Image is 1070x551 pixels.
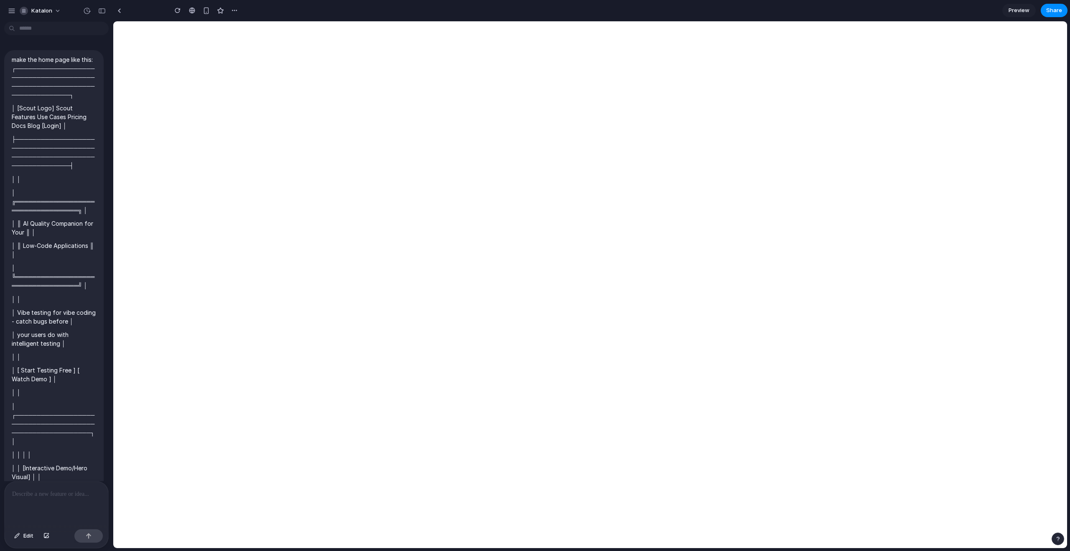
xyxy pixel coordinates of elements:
[12,388,96,397] p: │ │
[16,4,65,18] button: Katalon
[12,366,96,383] p: │ [ Start Testing Free ] [ Watch Demo ] │
[1009,6,1029,15] span: Preview
[12,263,96,290] p: │ ╚═══════════════════════════════════╝ │
[12,295,96,304] p: │ │
[31,7,52,15] span: Katalon
[12,241,96,259] p: │ ║ Low-Code Applications ║ │
[12,402,96,446] p: │ ┌──────────────────────────────────────────────────────────┐ │
[12,219,96,237] p: │ ║ AI Quality Companion for Your ║ │
[23,532,33,540] span: Edit
[12,55,96,99] p: make the home page like this: ┌──────────────────────────────────────────────────────────────────...
[12,352,96,361] p: │ │
[12,175,96,184] p: │ │
[1046,6,1062,15] span: Share
[12,308,96,326] p: │ Vibe testing for vibe coding - catch bugs before │
[12,464,96,481] p: │ │ [Interactive Demo/Hero Visual] │ │
[10,529,38,543] button: Edit
[12,104,96,130] p: │ [Scout Logo] Scout Features Use Cases Pricing Docs Blog [Login] │
[12,135,96,170] p: ├─────────────────────────────────────────────────────────────────────────┤
[12,188,96,214] p: │ ╔═══════════════════════════════════╗ │
[1002,4,1036,17] a: Preview
[12,450,96,459] p: │ │ │ │
[12,330,96,348] p: │ your users do with intelligent testing │
[1041,4,1067,17] button: Share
